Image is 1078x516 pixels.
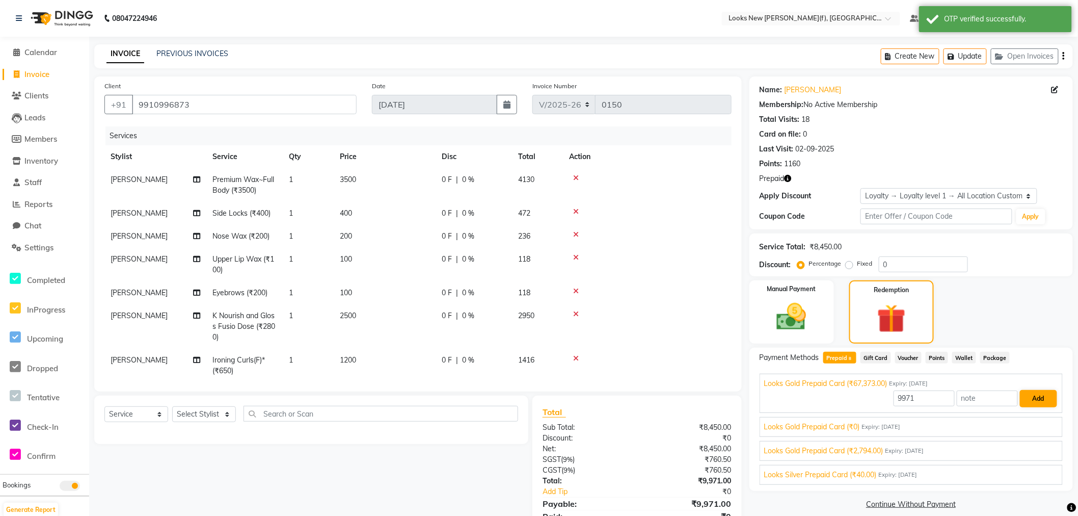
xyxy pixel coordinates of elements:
[212,288,267,297] span: Eyebrows (₹200)
[456,288,458,298] span: |
[456,311,458,321] span: |
[637,433,739,444] div: ₹0
[3,220,87,232] a: Chat
[532,82,577,91] label: Invoice Number
[3,177,87,189] a: Staff
[212,175,274,195] span: Premium Wax~Full Body (₹3500)
[340,254,352,264] span: 100
[785,85,842,95] a: [PERSON_NAME]
[879,471,918,479] span: Expiry: [DATE]
[442,288,452,298] span: 0 F
[340,355,356,365] span: 1200
[289,254,293,264] span: 1
[535,454,637,465] div: ( )
[543,466,561,475] span: CGST
[24,243,53,252] span: Settings
[244,406,518,422] input: Search or Scan
[944,48,987,64] button: Update
[212,355,265,375] span: Ironing Curls(F)* (₹650)
[957,391,1018,406] input: note
[803,129,807,140] div: 0
[289,231,293,241] span: 1
[637,476,739,486] div: ₹9,971.00
[637,465,739,476] div: ₹760.50
[535,476,637,486] div: Total:
[105,126,739,145] div: Services
[3,156,87,167] a: Inventory
[462,174,474,185] span: 0 %
[104,145,206,168] th: Stylist
[27,334,63,344] span: Upcoming
[462,311,474,321] span: 0 %
[760,173,785,184] span: Prepaid
[3,112,87,124] a: Leads
[796,144,834,154] div: 02-09-2025
[27,364,58,373] span: Dropped
[111,231,168,241] span: [PERSON_NAME]
[289,209,293,218] span: 1
[785,159,801,169] div: 1160
[289,355,293,365] span: 1
[991,48,1059,64] button: Open Invoices
[436,145,512,168] th: Disc
[543,455,561,464] span: SGST
[27,275,65,285] span: Completed
[890,379,928,388] span: Expiry: [DATE]
[980,352,1010,364] span: Package
[104,82,121,91] label: Client
[372,82,386,91] label: Date
[289,175,293,184] span: 1
[340,288,352,297] span: 100
[862,423,901,431] span: Expiry: [DATE]
[212,209,271,218] span: Side Locks (₹400)
[462,208,474,219] span: 0 %
[518,175,534,184] span: 4130
[760,242,806,252] div: Service Total:
[760,99,804,110] div: Membership:
[760,211,860,222] div: Coupon Code
[823,352,856,364] span: Prepaid
[767,285,816,294] label: Manual Payment
[894,391,955,406] input: Amount
[442,174,452,185] span: 0 F
[456,174,458,185] span: |
[535,465,637,476] div: ( )
[289,311,293,320] span: 1
[212,254,274,274] span: Upper Lip Wax (₹100)
[1020,390,1057,407] button: Add
[637,422,739,433] div: ₹8,450.00
[27,422,59,432] span: Check-In
[340,311,356,320] span: 2500
[24,199,52,209] span: Reports
[24,177,42,187] span: Staff
[132,95,357,114] input: Search by Name/Mobile/Email/Code
[874,286,909,295] label: Redemption
[442,208,452,219] span: 0 F
[518,231,530,241] span: 236
[111,355,168,365] span: [PERSON_NAME]
[3,134,87,145] a: Members
[563,455,573,463] span: 9%
[289,288,293,297] span: 1
[760,144,794,154] div: Last Visit:
[111,288,168,297] span: [PERSON_NAME]
[1016,209,1045,224] button: Apply
[3,242,87,254] a: Settings
[3,199,87,211] a: Reports
[27,305,65,315] span: InProgress
[809,259,842,268] label: Percentage
[637,454,739,465] div: ₹760.50
[334,145,436,168] th: Price
[442,355,452,366] span: 0 F
[27,451,56,461] span: Confirm
[3,47,87,59] a: Calendar
[760,260,791,270] div: Discount:
[860,352,891,364] span: Gift Card
[847,356,853,362] span: 8
[3,69,87,81] a: Invoice
[764,446,883,456] span: Looks Gold Prepaid Card (₹2,794.00)
[442,231,452,242] span: 0 F
[518,209,530,218] span: 472
[563,466,573,474] span: 9%
[760,114,800,125] div: Total Visits:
